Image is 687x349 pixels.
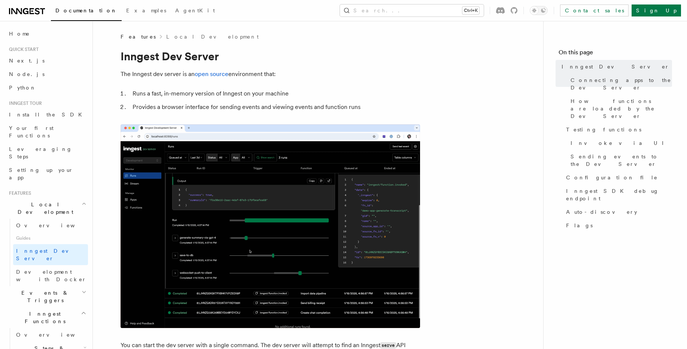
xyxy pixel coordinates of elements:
kbd: Ctrl+K [462,7,479,14]
span: AgentKit [175,7,215,13]
span: Auto-discovery [566,208,637,216]
a: Next.js [6,54,88,67]
span: Development with Docker [16,269,86,282]
span: Quick start [6,46,39,52]
a: Flags [563,219,672,232]
a: How functions are loaded by the Dev Server [568,94,672,123]
span: Home [9,30,30,37]
a: Configuration file [563,171,672,184]
a: Your first Functions [6,121,88,142]
button: Local Development [6,198,88,219]
a: Inngest Dev Server [559,60,672,73]
a: Sending events to the Dev Server [568,150,672,171]
a: Overview [13,328,88,342]
span: Setting up your app [9,167,73,180]
span: Your first Functions [9,125,54,139]
a: AgentKit [171,2,219,20]
span: Features [6,190,31,196]
a: Development with Docker [13,265,88,286]
span: Examples [126,7,166,13]
span: Node.js [9,71,45,77]
button: Search...Ctrl+K [340,4,484,16]
a: Python [6,81,88,94]
span: Python [9,85,36,91]
span: Testing functions [566,126,641,133]
span: Overview [16,332,93,338]
a: Auto-discovery [563,205,672,219]
span: Features [121,33,156,40]
span: Connecting apps to the Dev Server [571,76,672,91]
span: Sending events to the Dev Server [571,153,672,168]
button: Toggle dark mode [530,6,548,15]
span: Next.js [9,58,45,64]
a: Setting up your app [6,163,88,184]
span: Inngest Functions [6,310,81,325]
a: Install the SDK [6,108,88,121]
a: Overview [13,219,88,232]
span: Documentation [55,7,117,13]
span: Overview [16,222,93,228]
a: Inngest SDK debug endpoint [563,184,672,205]
p: The Inngest dev server is an environment that: [121,69,420,79]
h1: Inngest Dev Server [121,49,420,63]
span: Invoke via UI [571,139,670,147]
span: Inngest SDK debug endpoint [566,187,672,202]
a: Node.js [6,67,88,81]
span: Local Development [6,201,82,216]
a: Contact sales [560,4,629,16]
span: Inngest tour [6,100,42,106]
a: Examples [122,2,171,20]
a: Inngest Dev Server [13,244,88,265]
span: Configuration file [566,174,658,181]
a: Leveraging Steps [6,142,88,163]
button: Events & Triggers [6,286,88,307]
a: Testing functions [563,123,672,136]
span: Install the SDK [9,112,86,118]
a: open source [195,70,228,78]
button: Inngest Functions [6,307,88,328]
span: Inngest Dev Server [16,248,80,261]
a: Connecting apps to the Dev Server [568,73,672,94]
h4: On this page [559,48,672,60]
a: Sign Up [632,4,681,16]
a: Home [6,27,88,40]
li: Provides a browser interface for sending events and viewing events and function runs [130,102,420,112]
span: Inngest Dev Server [562,63,669,70]
span: Guides [13,232,88,244]
a: Documentation [51,2,122,21]
code: serve [380,342,396,349]
span: Events & Triggers [6,289,82,304]
a: Local Development [166,33,259,40]
img: Dev Server Demo [121,124,420,328]
span: How functions are loaded by the Dev Server [571,97,672,120]
a: Invoke via UI [568,136,672,150]
li: Runs a fast, in-memory version of Inngest on your machine [130,88,420,99]
div: Local Development [6,219,88,286]
span: Leveraging Steps [9,146,72,160]
span: Flags [566,222,593,229]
